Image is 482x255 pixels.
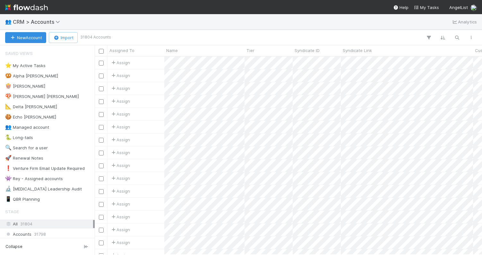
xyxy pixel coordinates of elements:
span: Syndicate ID [295,47,320,54]
span: 31804 [20,220,32,228]
span: Syndicate Link [343,47,372,54]
span: 🍄 [5,93,12,99]
span: Saved Views [5,47,33,60]
span: AngelList [449,5,468,10]
span: Assign [110,226,130,233]
span: Collapse [5,244,22,250]
img: avatar_4aa8e4fd-f2b7-45ba-a6a5-94a913ad1fe4.png [470,4,477,11]
span: Assign [110,98,130,104]
input: Toggle Row Selected [99,215,104,220]
span: Assign [110,59,130,66]
div: [MEDICAL_DATA] Leadership Audit [5,185,82,193]
input: Toggle Row Selected [99,241,104,245]
div: Renewal Notes [5,154,43,162]
div: Echo [PERSON_NAME] [5,113,56,121]
span: ❗ [5,165,12,171]
span: Assign [110,72,130,79]
span: 👥 [5,124,12,130]
input: Toggle Row Selected [99,202,104,207]
span: 🔬 [5,186,12,191]
span: Assign [110,149,130,156]
input: Toggle All Rows Selected [99,49,104,54]
span: Accounts [5,230,31,238]
span: CRM > Accounts [13,19,63,25]
div: Long-tails [5,134,33,142]
span: 🚀 [5,155,12,161]
div: [PERSON_NAME] [PERSON_NAME] [5,92,79,101]
span: 👥 [5,19,12,24]
div: All [5,220,93,228]
div: Rey - Assigned accounts [5,175,63,183]
input: Toggle Row Selected [99,99,104,104]
div: Venture Firm Email Update Required [5,164,85,172]
span: 📐 [5,104,12,109]
span: Assign [110,188,130,194]
span: 31798 [34,230,46,238]
div: My Active Tasks [5,62,46,70]
span: 🔍 [5,145,12,150]
div: Delta [PERSON_NAME] [5,103,57,111]
span: Assign [110,175,130,181]
div: Managed account [5,123,49,131]
div: Search for a user [5,144,48,152]
span: 🥨 [5,73,12,78]
span: 🍿 [5,83,12,89]
span: 🍪 [5,114,12,119]
div: Alpha [PERSON_NAME] [5,72,58,80]
div: Help [393,4,409,11]
span: Assign [110,124,130,130]
span: ⭐ [5,63,12,68]
div: [PERSON_NAME] [5,82,45,90]
small: 31804 Accounts [80,34,111,40]
input: Toggle Row Selected [99,125,104,130]
span: 📱 [5,196,12,202]
a: Analytics [452,18,477,26]
span: Assign [110,136,130,143]
input: Toggle Row Selected [99,138,104,143]
a: My Tasks [414,4,439,11]
div: QBR Planning [5,195,40,203]
span: Assigned To [109,47,134,54]
button: Import [49,32,78,43]
button: NewAccount [5,32,46,43]
span: Assign [110,85,130,92]
input: Toggle Row Selected [99,189,104,194]
span: Name [166,47,178,54]
input: Toggle Row Selected [99,163,104,168]
span: Assign [110,111,130,117]
input: Toggle Row Selected [99,151,104,155]
input: Toggle Row Selected [99,61,104,66]
input: Toggle Row Selected [99,112,104,117]
span: Stage [5,205,19,218]
span: Assign [110,214,130,220]
input: Toggle Row Selected [99,86,104,91]
span: Assign [110,162,130,169]
span: 🐍 [5,135,12,140]
input: Toggle Row Selected [99,176,104,181]
img: logo-inverted-e16ddd16eac7371096b0.svg [5,2,48,13]
span: Assign [110,201,130,207]
input: Toggle Row Selected [99,74,104,78]
span: My Tasks [414,5,439,10]
span: 👾 [5,176,12,181]
span: Tier [246,47,254,54]
span: Assign [110,239,130,246]
input: Toggle Row Selected [99,228,104,233]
